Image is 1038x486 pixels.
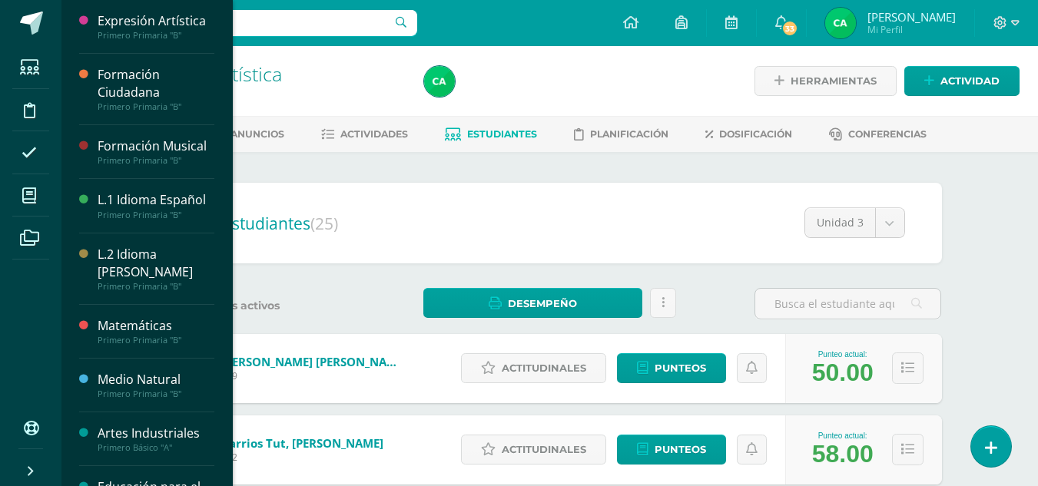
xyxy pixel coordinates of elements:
span: Estudiantes [223,213,338,234]
span: Punteos [655,435,706,464]
span: Herramientas [791,67,877,95]
a: MatemáticasPrimero Primaria "B" [98,317,214,345]
span: Actitudinales [502,354,586,382]
span: 522 [221,451,383,464]
a: Artes IndustrialesPrimero Básico "A" [98,425,214,453]
span: Actividades [340,128,408,140]
a: Planificación [574,122,668,147]
a: Actividades [321,122,408,147]
a: [PERSON_NAME] [PERSON_NAME] [221,354,406,369]
label: Estudiantes activos [158,299,345,313]
div: Matemáticas [98,317,214,335]
input: Busca el estudiante aquí... [755,289,940,319]
a: Desempeño [423,288,642,318]
a: Actividad [904,66,1020,96]
div: Artes Industriales [98,425,214,442]
span: Dosificación [719,128,792,140]
div: Primero Primaria "B" [98,281,214,292]
div: Primero Primaria "B" [98,30,214,41]
input: Busca un usuario... [71,10,417,36]
div: Formación Musical [98,137,214,155]
span: Punteos [655,354,706,382]
span: Actitudinales [502,435,586,464]
div: Punteo actual: [812,350,874,359]
h1: Expresión Artística [120,63,406,84]
div: Primero Primaria "B" [98,335,214,345]
span: Planificación [590,128,668,140]
div: Primero Primaria "B" [98,155,214,166]
span: Anuncios [230,128,284,140]
a: Estudiantes [445,122,537,147]
div: Primero Primaria "B" [98,101,214,112]
a: L.1 Idioma EspañolPrimero Primaria "B" [98,191,214,220]
div: Medio Natural [98,371,214,388]
a: L.2 Idioma [PERSON_NAME]Primero Primaria "B" [98,246,214,292]
span: 33 [781,20,798,37]
img: e55c7239eccfee018000ba7709242319.png [825,8,856,38]
div: Primero Primaria "B" [98,210,214,220]
div: Primero Primaria 'B' [120,84,406,99]
span: Desempeño [508,289,577,318]
div: 50.00 [812,359,874,387]
span: Mi Perfil [867,23,956,36]
a: Formación MusicalPrimero Primaria "B" [98,137,214,166]
div: Punteo actual: [812,431,874,440]
div: Expresión Artística [98,12,214,30]
a: Punteos [617,435,726,465]
a: Actitudinales [461,435,606,465]
div: L.2 Idioma [PERSON_NAME] [98,246,214,281]
span: [PERSON_NAME] [867,9,956,25]
span: 499 [221,369,406,382]
span: Conferencias [848,128,927,140]
a: Dosificación [705,122,792,147]
a: Herramientas [754,66,897,96]
div: Primero Primaria "B" [98,388,214,399]
span: (25) [310,213,338,234]
div: Primero Básico "A" [98,442,214,453]
a: Anuncios [210,122,284,147]
div: 58.00 [812,440,874,468]
a: Medio NaturalPrimero Primaria "B" [98,371,214,399]
div: Formación Ciudadana [98,66,214,101]
span: Estudiantes [467,128,537,140]
a: Unidad 3 [805,208,904,237]
a: Conferencias [829,122,927,147]
span: Actividad [940,67,1000,95]
div: L.1 Idioma Español [98,191,214,209]
a: Formación CiudadanaPrimero Primaria "B" [98,66,214,112]
a: Actitudinales [461,353,606,383]
span: Unidad 3 [817,208,864,237]
img: e55c7239eccfee018000ba7709242319.png [424,66,455,97]
a: Punteos [617,353,726,383]
a: Barrios Tut, [PERSON_NAME] [221,435,383,451]
a: Expresión ArtísticaPrimero Primaria "B" [98,12,214,41]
